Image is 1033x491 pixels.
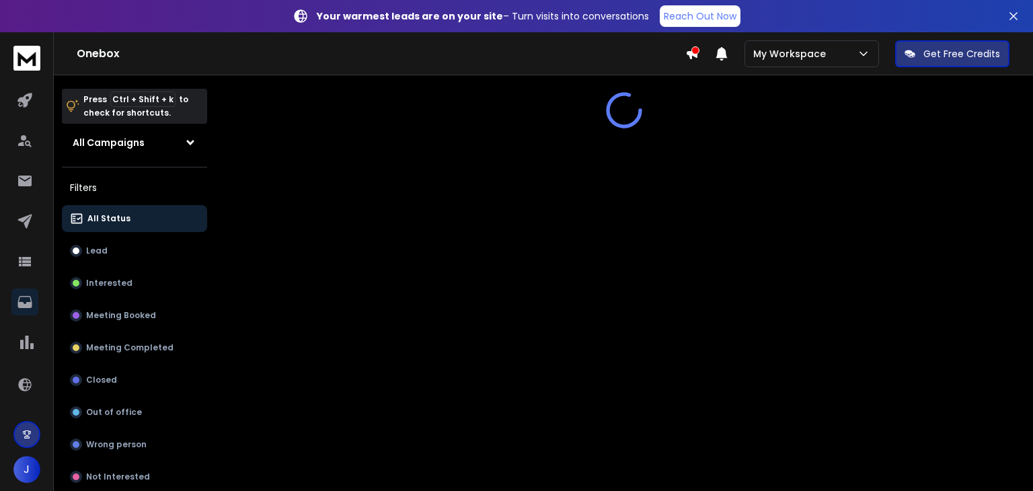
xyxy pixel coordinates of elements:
button: Wrong person [62,431,207,458]
button: Lead [62,237,207,264]
button: J [13,456,40,483]
p: Interested [86,278,132,289]
button: Not Interested [62,463,207,490]
p: Lead [86,245,108,256]
p: Closed [86,375,117,385]
button: Meeting Booked [62,302,207,329]
button: Get Free Credits [895,40,1009,67]
h1: Onebox [77,46,685,62]
span: Ctrl + Shift + k [110,91,176,107]
button: All Status [62,205,207,232]
p: Get Free Credits [923,47,1000,61]
button: Out of office [62,399,207,426]
strong: Your warmest leads are on your site [317,9,503,23]
a: Reach Out Now [660,5,740,27]
h3: Filters [62,178,207,197]
p: Wrong person [86,439,147,450]
p: My Workspace [753,47,831,61]
button: Interested [62,270,207,297]
p: All Status [87,213,130,224]
p: Press to check for shortcuts. [83,93,188,120]
p: Meeting Booked [86,310,156,321]
button: All Campaigns [62,129,207,156]
img: logo [13,46,40,71]
p: Out of office [86,407,142,418]
p: Meeting Completed [86,342,174,353]
p: Not Interested [86,471,150,482]
p: Reach Out Now [664,9,736,23]
h1: All Campaigns [73,136,145,149]
button: Closed [62,367,207,393]
button: Meeting Completed [62,334,207,361]
p: – Turn visits into conversations [317,9,649,23]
